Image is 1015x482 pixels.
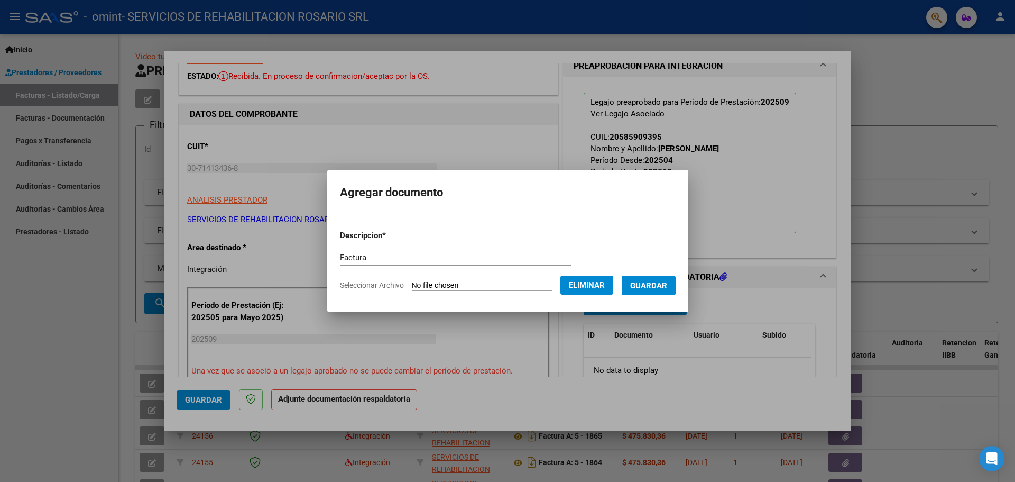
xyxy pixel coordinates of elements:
[630,281,667,290] span: Guardar
[340,281,404,289] span: Seleccionar Archivo
[340,230,441,242] p: Descripcion
[340,183,676,203] h2: Agregar documento
[979,446,1004,471] div: Open Intercom Messenger
[622,276,676,295] button: Guardar
[569,280,605,290] span: Eliminar
[560,276,613,295] button: Eliminar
